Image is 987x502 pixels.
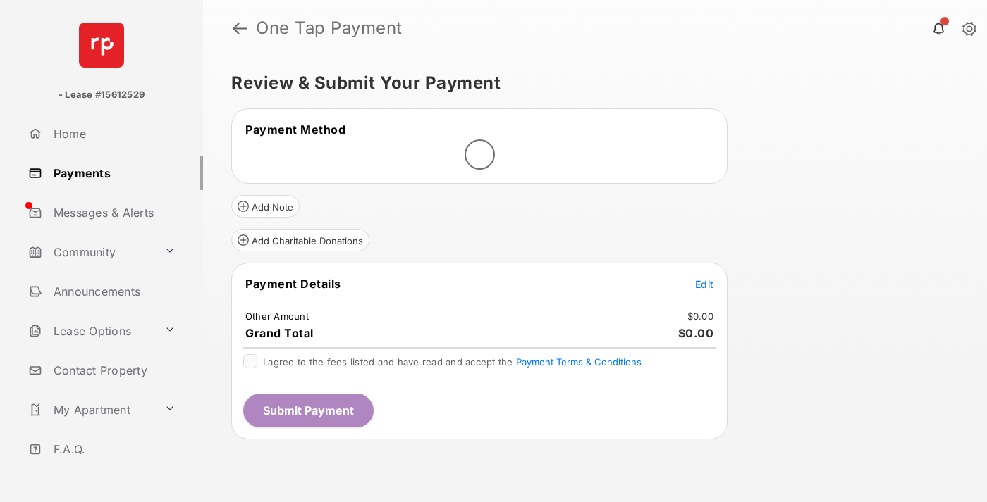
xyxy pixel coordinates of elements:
[23,275,203,308] a: Announcements
[687,310,714,322] td: $0.00
[23,353,203,387] a: Contact Property
[59,88,145,102] p: - Lease #15612529
[23,235,159,269] a: Community
[23,117,203,151] a: Home
[678,326,714,340] span: $0.00
[231,75,948,92] h5: Review & Submit Your Payment
[23,432,203,466] a: F.A.Q.
[245,123,345,137] span: Payment Method
[695,278,713,290] span: Edit
[23,196,203,230] a: Messages & Alerts
[79,23,124,68] img: svg+xml;base64,PHN2ZyB4bWxucz0iaHR0cDovL3d3dy53My5vcmcvMjAwMC9zdmciIHdpZHRoPSI2NCIgaGVpZ2h0PSI2NC...
[516,356,642,368] button: I agree to the fees listed and have read and accept the
[245,310,309,322] td: Other Amount
[243,394,374,427] button: Submit Payment
[256,20,403,37] strong: One Tap Payment
[23,156,203,190] a: Payments
[231,195,300,218] button: Add Note
[245,277,341,291] span: Payment Details
[231,229,369,251] button: Add Charitable Donations
[23,393,159,427] a: My Apartment
[263,356,642,368] span: I agree to the fees listed and have read and accept the
[23,314,159,348] a: Lease Options
[695,277,713,291] button: Edit
[245,326,314,340] span: Grand Total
